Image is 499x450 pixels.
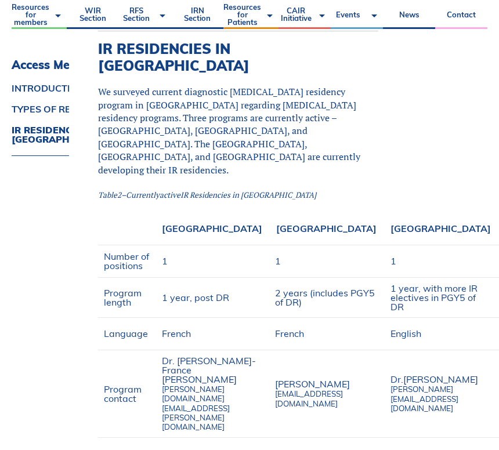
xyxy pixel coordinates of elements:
[162,223,262,234] span: [GEOGRAPHIC_DATA]
[12,104,175,114] a: TYPES OF RESIDENCIES
[12,125,175,144] a: IR RESIDENCIES IN [GEOGRAPHIC_DATA]
[162,355,256,432] span: Dr. [PERSON_NAME]-France [PERSON_NAME]
[117,190,121,200] span: 2
[126,190,153,200] span: Current
[12,84,175,93] a: INTRODUCTION
[275,328,304,339] span: French
[390,223,491,234] span: [GEOGRAPHIC_DATA]
[275,378,350,408] span: [PERSON_NAME]
[121,190,126,200] span: –
[390,282,478,313] span: 1 year, with more IR electives in PGY5 of DR
[390,328,421,339] span: English
[403,373,478,385] span: [PERSON_NAME]
[180,190,316,200] span: IR Residencies in [GEOGRAPHIC_DATA]
[98,40,249,74] span: IR RESIDENCIES IN [GEOGRAPHIC_DATA]
[104,287,142,308] span: Program length
[104,383,142,404] span: Program contact
[162,292,229,303] span: 1 year, post DR
[162,384,230,431] span: [PERSON_NAME][DOMAIN_NAME][EMAIL_ADDRESS][PERSON_NAME][DOMAIN_NAME]
[276,223,377,234] span: [GEOGRAPHIC_DATA]
[98,190,117,200] span: Table
[104,328,148,339] span: Language
[98,85,360,176] span: We surveyed current diagnostic [MEDICAL_DATA] residency program in [GEOGRAPHIC_DATA] regarding [M...
[160,190,180,200] span: active
[390,384,458,413] span: [PERSON_NAME][EMAIL_ADDRESS][DOMAIN_NAME]
[104,251,149,271] span: Number of positions
[12,58,175,72] h3: Access Menu
[390,373,478,385] span: Dr.
[275,287,375,308] span: 2 years (includes PGY5 of DR)
[162,328,191,339] span: French
[275,389,343,408] span: [EMAIL_ADDRESS][DOMAIN_NAME]
[162,255,168,267] span: 1
[153,190,160,200] span: ly
[275,255,281,267] span: 1
[390,255,396,267] span: 1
